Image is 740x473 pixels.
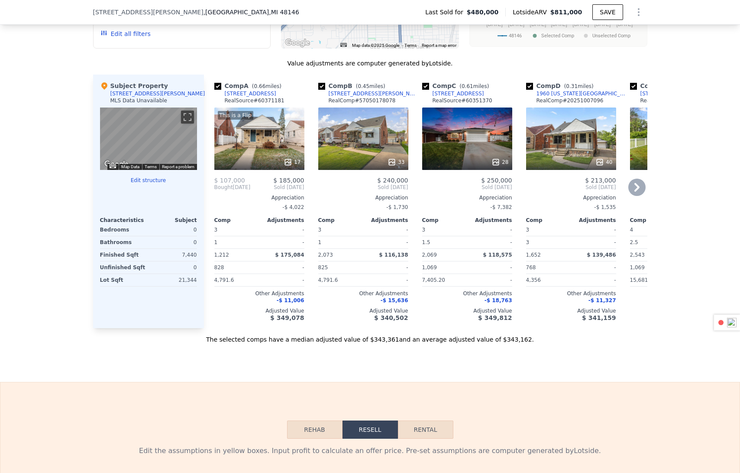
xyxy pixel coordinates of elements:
[340,43,346,47] button: Keyboard shortcuts
[214,90,276,97] a: [STREET_ADDRESS]
[259,217,304,224] div: Adjustments
[595,158,612,166] div: 40
[287,421,343,439] button: Rehab
[284,158,301,166] div: 17
[261,236,304,248] div: -
[526,227,530,233] span: 3
[526,290,616,297] div: Other Adjustments
[616,21,633,27] text: [DATE]
[110,97,168,104] div: MLS Data Unavailable
[318,236,362,248] div: 1
[404,43,417,48] a: Terms (opens in new tab)
[630,236,673,248] div: 2.5
[100,29,151,38] button: Edit all filters
[433,97,492,104] div: RealSource # 60351370
[282,204,304,210] span: -$ 4,022
[121,164,139,170] button: Map Data
[422,227,426,233] span: 3
[456,83,492,89] span: ( miles)
[422,82,493,90] div: Comp C
[630,252,645,258] span: 2,543
[214,184,233,191] span: Bought
[526,236,569,248] div: 3
[283,37,312,49] a: Open this area in Google Maps (opens a new window)
[386,204,408,210] span: -$ 1,730
[526,277,541,283] span: 4,356
[536,97,604,104] div: RealComp # 20251007096
[318,194,408,201] div: Appreciation
[561,83,597,89] span: ( miles)
[365,236,408,248] div: -
[363,217,408,224] div: Adjustments
[551,21,567,27] text: [DATE]
[181,111,194,124] button: Toggle fullscreen view
[469,224,512,236] div: -
[100,446,640,456] div: Edit the assumptions in yellow boxes. Input profit to calculate an offer price. Pre-set assumptio...
[486,21,503,27] text: [DATE]
[630,290,720,297] div: Other Adjustments
[100,261,147,274] div: Unfinished Sqft
[433,90,484,97] div: [STREET_ADDRESS]
[270,314,304,321] span: $ 349,078
[422,194,512,201] div: Appreciation
[318,264,328,271] span: 825
[377,177,408,184] span: $ 240,000
[526,184,616,191] span: Sold [DATE]
[526,90,627,97] a: 1960 [US_STATE][GEOGRAPHIC_DATA]
[526,307,616,314] div: Adjusted Value
[261,274,304,286] div: -
[218,111,253,120] div: This is a Flip
[102,159,131,170] img: Google
[318,217,363,224] div: Comp
[273,177,304,184] span: $ 185,000
[571,217,616,224] div: Adjustments
[318,227,322,233] span: 3
[149,217,197,224] div: Subject
[640,97,708,104] div: RealComp # 20251022790
[573,261,616,274] div: -
[214,177,245,184] span: $ 107,000
[283,37,312,49] img: Google
[550,9,582,16] span: $811,000
[318,277,338,283] span: 4,791.6
[469,236,512,248] div: -
[93,59,647,68] div: Value adjustments are computer generated by Lotside .
[100,249,147,261] div: Finished Sqft
[379,252,408,258] span: $ 116,138
[526,194,616,201] div: Appreciation
[485,297,512,303] span: -$ 18,763
[422,307,512,314] div: Adjusted Value
[110,164,116,168] button: Keyboard shortcuts
[398,421,453,439] button: Rental
[150,236,197,248] div: 0
[422,264,437,271] span: 1,069
[592,33,630,39] text: Unselected Comp
[630,90,692,97] a: [STREET_ADDRESS]
[100,108,197,170] div: Map
[110,90,205,97] div: [STREET_ADDRESS][PERSON_NAME]
[150,261,197,274] div: 0
[214,227,218,233] span: 3
[261,224,304,236] div: -
[483,252,512,258] span: $ 118,575
[536,90,627,97] div: 1960 [US_STATE][GEOGRAPHIC_DATA]
[573,236,616,248] div: -
[490,204,512,210] span: -$ 7,382
[100,177,197,184] button: Edit structure
[275,252,304,258] span: $ 175,084
[100,224,147,236] div: Bedrooms
[526,82,597,90] div: Comp D
[630,217,675,224] div: Comp
[100,217,149,224] div: Characteristics
[526,252,541,258] span: 1,652
[100,108,197,170] div: Street View
[630,201,720,213] div: -
[214,290,304,297] div: Other Adjustments
[93,328,647,344] div: The selected comps have a median adjusted value of $343,361 and an average adjusted value of $343...
[145,164,157,169] a: Terms (opens in new tab)
[588,297,616,303] span: -$ 11,327
[102,159,131,170] a: Open this area in Google Maps (opens a new window)
[573,274,616,286] div: -
[425,8,467,16] span: Last Sold for
[422,43,456,48] a: Report a map error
